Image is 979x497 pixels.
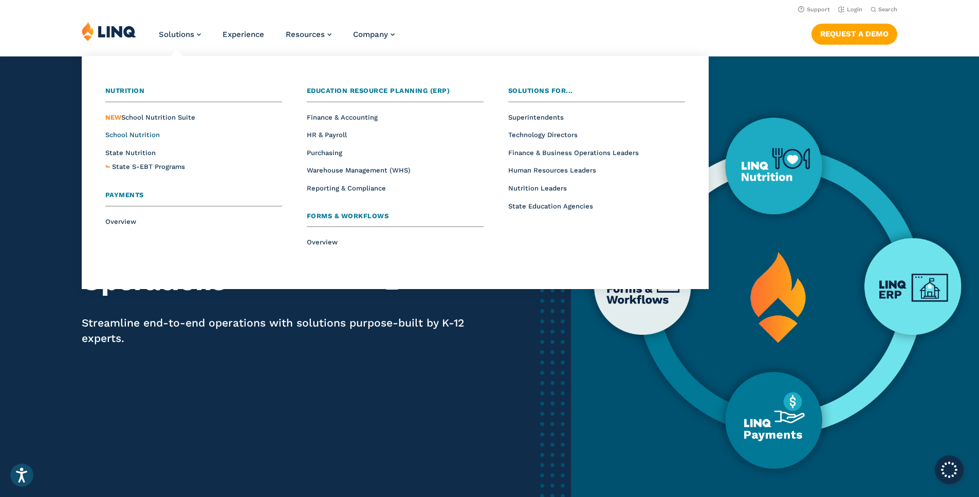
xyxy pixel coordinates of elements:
a: HR & Payroll [307,131,347,139]
a: Finance & Business Operations Leaders [508,149,639,157]
a: Nutrition [105,86,282,102]
img: LINQ | K‑12 Software [82,22,136,41]
span: Resources [286,30,325,39]
a: Solutions [159,30,201,39]
span: Payments [105,191,144,199]
a: Nutrition Leaders [508,184,567,192]
a: Human Resources Leaders [508,166,596,174]
button: Open Search Bar [871,6,897,13]
a: Support [798,6,830,13]
a: Forms & Workflows [307,211,484,227]
nav: Button Navigation [811,22,897,44]
span: NEW [105,113,121,121]
a: Overview [105,218,136,225]
a: State S-EBT Programs [112,162,185,173]
a: Payments [105,190,282,206]
a: School Nutrition [105,131,160,139]
a: Resources [286,30,331,39]
span: Solutions [159,30,194,39]
span: Search [878,6,897,13]
a: Overview [307,238,338,246]
a: State Education Agencies [508,202,593,210]
nav: Primary Navigation [159,22,395,55]
span: Education Resource Planning (ERP) [307,87,450,94]
a: Company [353,30,395,39]
a: Warehouse Management (WHS) [307,166,411,174]
a: Superintendents [508,113,564,121]
a: State Nutrition [105,149,156,157]
span: Company [353,30,388,39]
h2: Solutions to Simplify K‑12 Operations [82,235,468,297]
span: Nutrition [105,87,145,94]
span: State S-EBT Programs [112,163,185,170]
a: NEWSchool Nutrition Suite [105,113,195,121]
span: Solutions for... [508,87,573,94]
a: Request a Demo [811,24,897,44]
span: Forms & Workflows [307,212,389,220]
p: Streamline end-to-end operations with solutions purpose-built by K-12 experts. [82,315,468,346]
span: School Nutrition Suite [105,113,195,121]
a: Purchasing [307,149,342,157]
a: Solutions for... [508,86,685,102]
a: Education Resource Planning (ERP) [307,86,484,102]
a: Reporting & Compliance [307,184,386,192]
a: Technology Directors [508,131,578,139]
a: Finance & Accounting [307,113,378,121]
a: Login [838,6,862,13]
a: Experience [223,30,264,39]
